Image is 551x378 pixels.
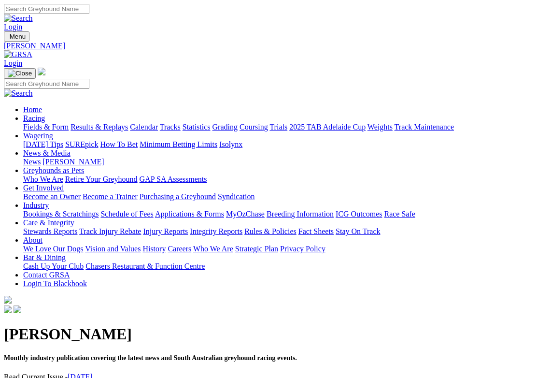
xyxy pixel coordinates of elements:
a: Privacy Policy [280,245,325,253]
a: Integrity Reports [190,227,242,235]
a: Fact Sheets [298,227,334,235]
a: Login [4,59,22,67]
div: Bar & Dining [23,262,547,271]
img: Search [4,14,33,23]
div: About [23,245,547,253]
a: Careers [168,245,191,253]
input: Search [4,4,89,14]
a: History [142,245,166,253]
a: Schedule of Fees [100,210,153,218]
a: Grading [212,123,238,131]
a: Coursing [240,123,268,131]
div: Wagering [23,140,547,149]
a: [DATE] Tips [23,140,63,148]
a: Purchasing a Greyhound [140,192,216,201]
a: Bookings & Scratchings [23,210,99,218]
img: Close [8,70,32,77]
a: Cash Up Your Club [23,262,84,270]
a: Track Maintenance [395,123,454,131]
a: Who We Are [23,175,63,183]
a: Login To Blackbook [23,279,87,288]
button: Toggle navigation [4,31,29,42]
a: ICG Outcomes [336,210,382,218]
img: logo-grsa-white.png [38,68,45,75]
a: Wagering [23,131,53,140]
span: Menu [10,33,26,40]
a: Get Involved [23,184,64,192]
a: Care & Integrity [23,218,74,227]
a: Rules & Policies [244,227,297,235]
img: Search [4,89,33,98]
img: twitter.svg [14,305,21,313]
a: Contact GRSA [23,271,70,279]
a: [PERSON_NAME] [4,42,547,50]
a: We Love Our Dogs [23,245,83,253]
h1: [PERSON_NAME] [4,325,547,343]
a: Isolynx [219,140,242,148]
div: Racing [23,123,547,131]
a: Stewards Reports [23,227,77,235]
a: Retire Your Greyhound [65,175,138,183]
a: Strategic Plan [235,245,278,253]
a: Chasers Restaurant & Function Centre [85,262,205,270]
span: Monthly industry publication covering the latest news and South Australian greyhound racing events. [4,354,297,362]
a: Greyhounds as Pets [23,166,84,174]
a: Home [23,105,42,114]
a: Who We Are [193,245,233,253]
a: Racing [23,114,45,122]
a: SUREpick [65,140,98,148]
a: Statistics [183,123,211,131]
a: News & Media [23,149,71,157]
a: Results & Replays [71,123,128,131]
a: Vision and Values [85,245,141,253]
a: Trials [269,123,287,131]
a: Race Safe [384,210,415,218]
a: [PERSON_NAME] [42,158,104,166]
a: Become a Trainer [83,192,138,201]
a: Become an Owner [23,192,81,201]
a: GAP SA Assessments [140,175,207,183]
a: About [23,236,42,244]
a: Bar & Dining [23,253,66,262]
div: Get Involved [23,192,547,201]
a: Syndication [218,192,254,201]
div: News & Media [23,158,547,166]
a: Tracks [160,123,181,131]
img: logo-grsa-white.png [4,296,12,304]
input: Search [4,79,89,89]
div: Care & Integrity [23,227,547,236]
div: Industry [23,210,547,218]
a: Stay On Track [336,227,380,235]
a: Weights [367,123,393,131]
img: GRSA [4,50,32,59]
a: Breeding Information [267,210,334,218]
div: Greyhounds as Pets [23,175,547,184]
a: 2025 TAB Adelaide Cup [289,123,366,131]
a: Minimum Betting Limits [140,140,217,148]
a: Applications & Forms [155,210,224,218]
a: MyOzChase [226,210,265,218]
a: Login [4,23,22,31]
button: Toggle navigation [4,68,36,79]
a: Calendar [130,123,158,131]
a: Industry [23,201,49,209]
a: Injury Reports [143,227,188,235]
a: News [23,158,41,166]
a: How To Bet [100,140,138,148]
a: Track Injury Rebate [79,227,141,235]
img: facebook.svg [4,305,12,313]
a: Fields & Form [23,123,69,131]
